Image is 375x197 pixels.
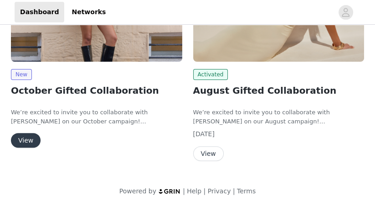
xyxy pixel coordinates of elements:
[11,137,41,144] a: View
[208,187,231,195] a: Privacy
[183,187,185,195] span: |
[187,187,201,195] a: Help
[15,2,64,22] a: Dashboard
[66,2,111,22] a: Networks
[11,133,41,148] button: View
[11,108,182,126] p: We’re excited to invite you to collaborate with [PERSON_NAME] on our October campaign!
[193,130,215,138] span: [DATE]
[193,150,224,157] a: View
[193,108,365,126] p: We’re excited to invite you to collaborate with [PERSON_NAME] on our August campaign!
[119,187,156,195] span: Powered by
[233,187,235,195] span: |
[11,84,182,97] h2: October Gifted Collaboration
[193,69,228,80] span: Activated
[341,5,350,20] div: avatar
[193,84,365,97] h2: August Gifted Collaboration
[237,187,256,195] a: Terms
[11,69,32,80] span: New
[158,188,181,194] img: logo
[193,146,224,161] button: View
[203,187,205,195] span: |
